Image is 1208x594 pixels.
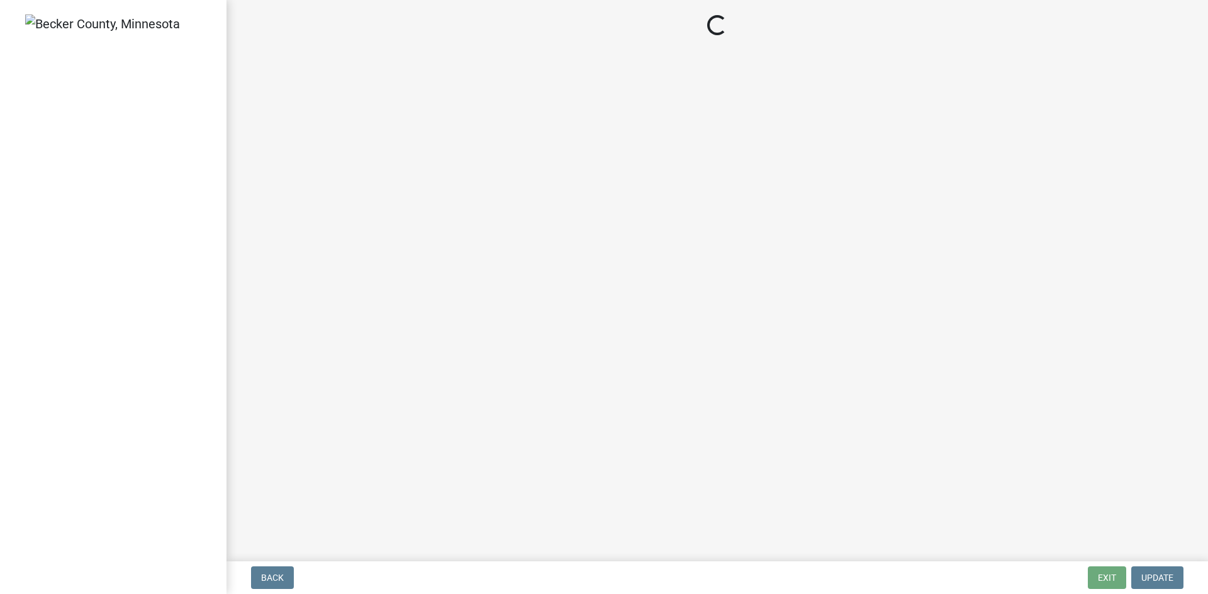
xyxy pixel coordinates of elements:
[1088,566,1126,589] button: Exit
[1131,566,1183,589] button: Update
[261,573,284,583] span: Back
[1141,573,1173,583] span: Update
[251,566,294,589] button: Back
[25,14,180,33] img: Becker County, Minnesota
